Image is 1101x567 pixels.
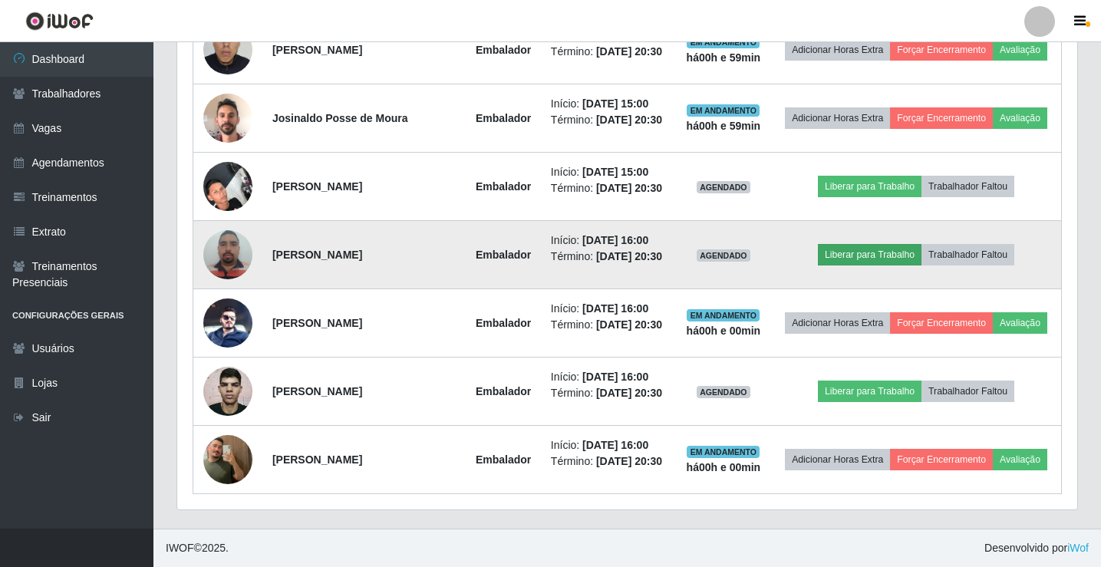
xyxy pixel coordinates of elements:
[203,153,252,219] img: 1758981467553.jpeg
[993,312,1047,334] button: Avaliação
[203,85,252,150] img: 1749319622853.jpeg
[582,234,648,246] time: [DATE] 16:00
[551,437,667,453] li: Início:
[697,249,750,262] span: AGENDADO
[551,249,667,265] li: Término:
[551,180,667,196] li: Término:
[476,112,531,124] strong: Embalador
[687,446,760,458] span: EM ANDAMENTO
[476,453,531,466] strong: Embalador
[272,385,362,397] strong: [PERSON_NAME]
[582,97,648,110] time: [DATE] 15:00
[890,449,993,470] button: Forçar Encerramento
[582,166,648,178] time: [DATE] 15:00
[596,455,662,467] time: [DATE] 20:30
[890,39,993,61] button: Forçar Encerramento
[551,96,667,112] li: Início:
[476,385,531,397] strong: Embalador
[785,312,890,334] button: Adicionar Horas Extra
[476,317,531,329] strong: Embalador
[890,107,993,129] button: Forçar Encerramento
[785,449,890,470] button: Adicionar Horas Extra
[890,312,993,334] button: Forçar Encerramento
[203,358,252,424] img: 1750990639445.jpeg
[993,39,1047,61] button: Avaliação
[818,176,921,197] button: Liberar para Trabalho
[921,381,1014,402] button: Trabalhador Faltou
[551,301,667,317] li: Início:
[551,453,667,470] li: Término:
[551,44,667,60] li: Término:
[203,222,252,287] img: 1686264689334.jpeg
[687,104,760,117] span: EM ANDAMENTO
[203,416,252,503] img: 1743729156347.jpeg
[993,449,1047,470] button: Avaliação
[476,180,531,193] strong: Embalador
[551,317,667,333] li: Término:
[166,540,229,556] span: © 2025 .
[596,387,662,399] time: [DATE] 20:30
[551,112,667,128] li: Término:
[551,385,667,401] li: Término:
[697,386,750,398] span: AGENDADO
[551,369,667,385] li: Início:
[551,164,667,180] li: Início:
[818,381,921,402] button: Liberar para Trabalho
[272,44,362,56] strong: [PERSON_NAME]
[697,181,750,193] span: AGENDADO
[582,302,648,315] time: [DATE] 16:00
[272,317,362,329] strong: [PERSON_NAME]
[921,176,1014,197] button: Trabalhador Faltou
[818,244,921,265] button: Liberar para Trabalho
[984,540,1089,556] span: Desenvolvido por
[596,182,662,194] time: [DATE] 20:30
[582,439,648,451] time: [DATE] 16:00
[687,325,761,337] strong: há 00 h e 00 min
[921,244,1014,265] button: Trabalhador Faltou
[203,298,252,348] img: 1690820929165.jpeg
[687,51,761,64] strong: há 00 h e 59 min
[166,542,194,554] span: IWOF
[993,107,1047,129] button: Avaliação
[785,39,890,61] button: Adicionar Horas Extra
[687,309,760,321] span: EM ANDAMENTO
[551,232,667,249] li: Início:
[272,112,408,124] strong: Josinaldo Posse de Moura
[582,371,648,383] time: [DATE] 16:00
[272,249,362,261] strong: [PERSON_NAME]
[476,44,531,56] strong: Embalador
[25,12,94,31] img: CoreUI Logo
[596,114,662,126] time: [DATE] 20:30
[785,107,890,129] button: Adicionar Horas Extra
[687,36,760,48] span: EM ANDAMENTO
[596,45,662,58] time: [DATE] 20:30
[272,180,362,193] strong: [PERSON_NAME]
[596,250,662,262] time: [DATE] 20:30
[687,120,761,132] strong: há 00 h e 59 min
[687,461,761,473] strong: há 00 h e 00 min
[596,318,662,331] time: [DATE] 20:30
[1067,542,1089,554] a: iWof
[272,453,362,466] strong: [PERSON_NAME]
[476,249,531,261] strong: Embalador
